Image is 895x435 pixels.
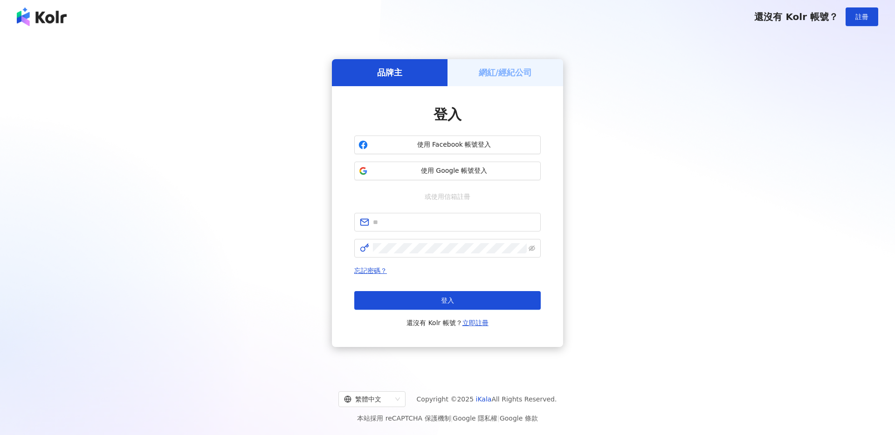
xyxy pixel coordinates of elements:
[344,392,392,407] div: 繁體中文
[451,415,453,422] span: |
[434,106,461,122] span: 登入
[846,7,878,26] button: 註冊
[417,394,557,405] span: Copyright © 2025 All Rights Reserved.
[441,297,454,304] span: 登入
[354,267,387,274] a: 忘記密碼？
[354,291,541,310] button: 登入
[372,140,537,150] span: 使用 Facebook 帳號登入
[462,319,489,326] a: 立即註冊
[406,317,489,328] span: 還沒有 Kolr 帳號？
[500,415,538,422] a: Google 條款
[855,13,868,20] span: 註冊
[529,245,535,251] span: eye-invisible
[476,395,492,403] a: iKala
[479,67,532,78] h5: 網紅/經紀公司
[497,415,500,422] span: |
[354,136,541,154] button: 使用 Facebook 帳號登入
[372,166,537,176] span: 使用 Google 帳號登入
[418,191,477,202] span: 或使用信箱註冊
[354,162,541,180] button: 使用 Google 帳號登入
[453,415,497,422] a: Google 隱私權
[377,67,402,78] h5: 品牌主
[357,413,537,424] span: 本站採用 reCAPTCHA 保護機制
[754,11,838,22] span: 還沒有 Kolr 帳號？
[17,7,67,26] img: logo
